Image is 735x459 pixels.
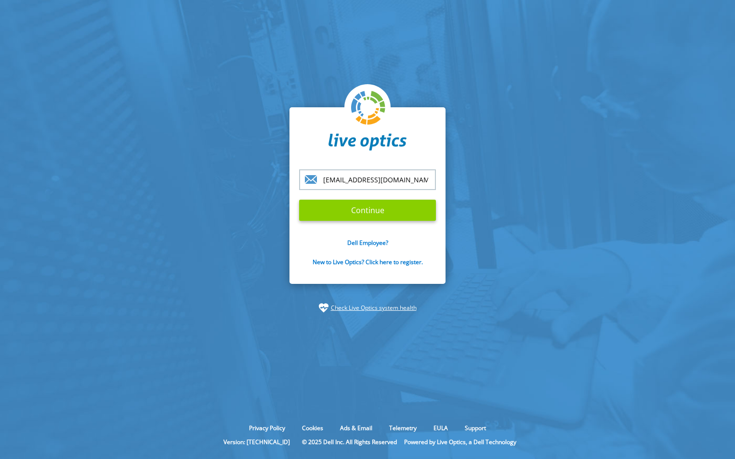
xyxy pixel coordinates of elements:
input: Continue [299,200,436,221]
li: Powered by Live Optics, a Dell Technology [404,438,516,446]
a: New to Live Optics? Click here to register. [313,258,423,266]
li: Version: [TECHNICAL_ID] [219,438,295,446]
a: Dell Employee? [347,239,388,247]
img: liveoptics-word.svg [328,133,407,151]
a: Ads & Email [333,424,380,432]
a: Privacy Policy [242,424,292,432]
input: email@address.com [299,169,436,190]
a: Check Live Optics system health [331,303,417,313]
a: Support [458,424,493,432]
a: Cookies [295,424,330,432]
li: © 2025 Dell Inc. All Rights Reserved [297,438,402,446]
img: liveoptics-logo.svg [351,91,386,126]
img: status-check-icon.svg [319,303,328,313]
a: EULA [426,424,455,432]
a: Telemetry [382,424,424,432]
